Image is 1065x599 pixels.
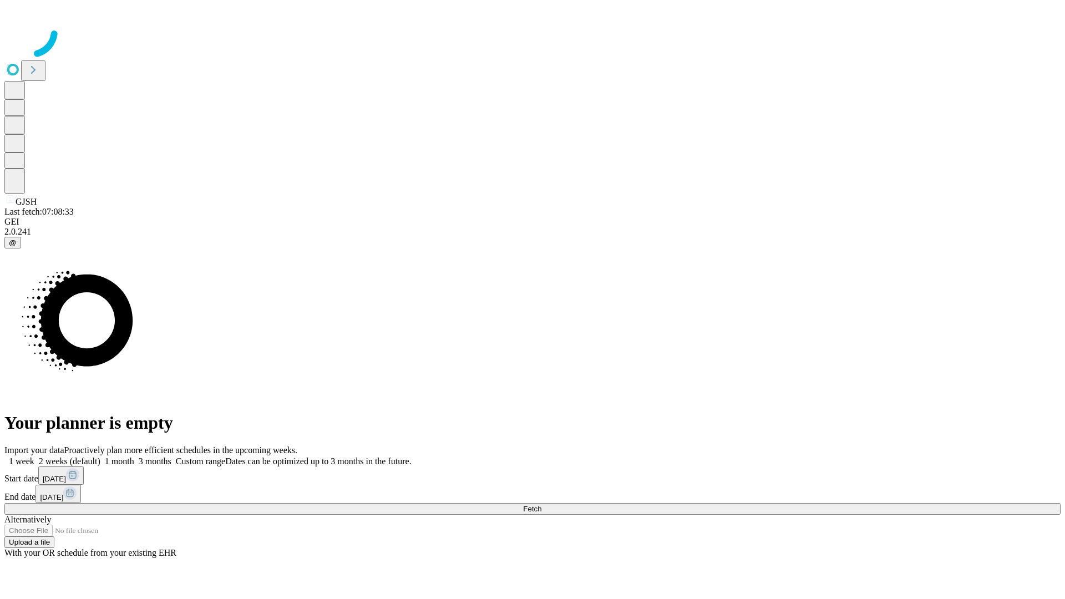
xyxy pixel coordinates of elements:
[225,456,411,466] span: Dates can be optimized up to 3 months in the future.
[523,505,541,513] span: Fetch
[40,493,63,501] span: [DATE]
[4,503,1061,515] button: Fetch
[4,445,64,455] span: Import your data
[4,548,176,557] span: With your OR schedule from your existing EHR
[4,227,1061,237] div: 2.0.241
[176,456,225,466] span: Custom range
[4,466,1061,485] div: Start date
[105,456,134,466] span: 1 month
[4,536,54,548] button: Upload a file
[4,217,1061,227] div: GEI
[139,456,171,466] span: 3 months
[4,515,51,524] span: Alternatively
[39,456,100,466] span: 2 weeks (default)
[35,485,81,503] button: [DATE]
[64,445,297,455] span: Proactively plan more efficient schedules in the upcoming weeks.
[38,466,84,485] button: [DATE]
[4,207,74,216] span: Last fetch: 07:08:33
[4,413,1061,433] h1: Your planner is empty
[4,485,1061,503] div: End date
[16,197,37,206] span: GJSH
[4,237,21,248] button: @
[9,238,17,247] span: @
[43,475,66,483] span: [DATE]
[9,456,34,466] span: 1 week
